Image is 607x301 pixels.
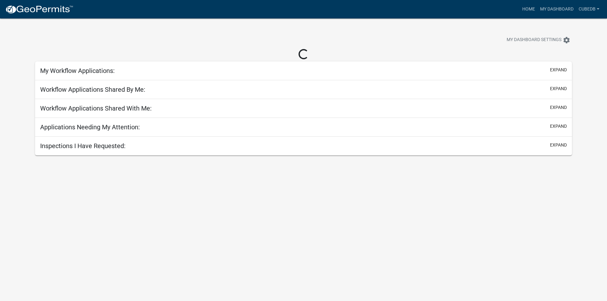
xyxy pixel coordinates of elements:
[550,142,567,148] button: expand
[563,36,570,44] i: settings
[502,34,575,46] button: My Dashboard Settingssettings
[576,3,602,15] a: CubedB
[40,86,145,93] h5: Workflow Applications Shared By Me:
[520,3,538,15] a: Home
[550,123,567,130] button: expand
[40,123,140,131] h5: Applications Needing My Attention:
[507,36,561,44] span: My Dashboard Settings
[550,67,567,73] button: expand
[550,104,567,111] button: expand
[550,85,567,92] button: expand
[40,104,152,112] h5: Workflow Applications Shared With Me:
[40,142,126,150] h5: Inspections I Have Requested:
[538,3,576,15] a: My Dashboard
[40,67,115,75] h5: My Workflow Applications:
